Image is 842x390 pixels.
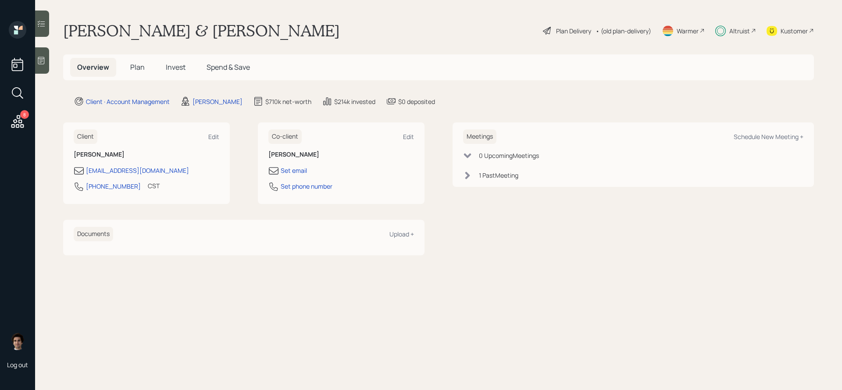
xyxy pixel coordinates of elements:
[556,26,591,36] div: Plan Delivery
[281,166,307,175] div: Set email
[281,182,332,191] div: Set phone number
[86,182,141,191] div: [PHONE_NUMBER]
[729,26,750,36] div: Altruist
[781,26,808,36] div: Kustomer
[479,151,539,160] div: 0 Upcoming Meeting s
[208,132,219,141] div: Edit
[74,129,97,144] h6: Client
[389,230,414,238] div: Upload +
[7,361,28,369] div: Log out
[403,132,414,141] div: Edit
[398,97,435,106] div: $0 deposited
[9,333,26,350] img: harrison-schaefer-headshot-2.png
[148,181,160,190] div: CST
[479,171,518,180] div: 1 Past Meeting
[63,21,340,40] h1: [PERSON_NAME] & [PERSON_NAME]
[86,97,170,106] div: Client · Account Management
[77,62,109,72] span: Overview
[166,62,186,72] span: Invest
[334,97,375,106] div: $214k invested
[86,166,189,175] div: [EMAIL_ADDRESS][DOMAIN_NAME]
[677,26,699,36] div: Warmer
[596,26,651,36] div: • (old plan-delivery)
[734,132,803,141] div: Schedule New Meeting +
[74,151,219,158] h6: [PERSON_NAME]
[207,62,250,72] span: Spend & Save
[130,62,145,72] span: Plan
[74,227,113,241] h6: Documents
[193,97,243,106] div: [PERSON_NAME]
[268,129,302,144] h6: Co-client
[268,151,414,158] h6: [PERSON_NAME]
[20,110,29,119] div: 8
[265,97,311,106] div: $710k net-worth
[463,129,496,144] h6: Meetings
